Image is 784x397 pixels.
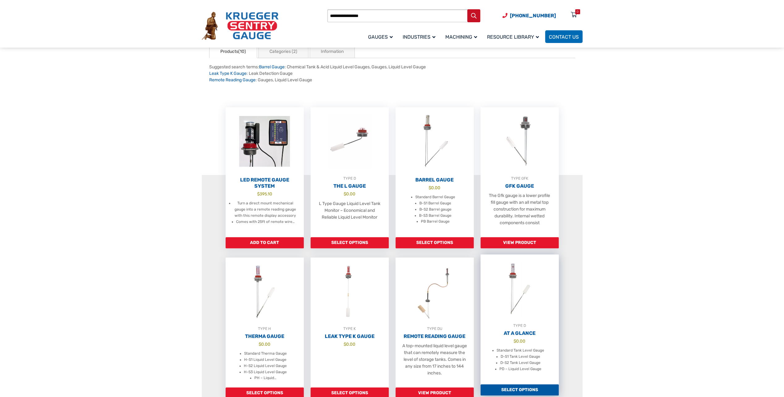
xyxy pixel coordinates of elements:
bdi: 395.10 [257,191,272,196]
a: Add to cart: “The L Gauge” [311,237,389,248]
a: TYPE KLeak Type K Gauge $0.00 [311,258,389,387]
a: TYPE GFKGFK Gauge The Gfk gauge is a lower profile fill gauge with an all metal top construction ... [481,107,559,237]
li: Standard Barrel Gauge [415,194,455,200]
span: $ [514,339,516,344]
li: D-S2 Tank Level Gauge [500,360,540,366]
span: $ [257,191,260,196]
a: Barrel Gauge $0.00 Standard Barrel Gauge B-S1 Barrel Gauge B-S2 Barrel gauge B-S3 Barrel Gauge PB... [396,107,474,237]
a: Resource Library [483,29,545,44]
li: PD – Liquid Level Gauge [499,366,541,372]
img: Therma Gauge [226,258,304,326]
bdi: 0.00 [259,342,270,347]
li: Comes with 25ft of remote wire… [236,219,295,225]
div: TYPE GFK [481,175,559,181]
a: Machining [442,29,483,44]
span: $ [429,185,431,190]
span: $ [344,342,346,347]
li: Turn a direct mount mechanical gauge into a remote reading gauge with this remote display accessory [233,200,298,219]
a: Barrel Gauge [259,64,285,70]
span: Resource Library [487,34,539,40]
img: At A Glance [481,254,559,322]
p: A top-mounted liquid level gauge that can remotely measure the level of storage tanks. Comes in a... [402,343,468,377]
li: B-S3 Barrel Gauge [419,213,451,219]
h2: GFK Gauge [481,183,559,189]
h2: Remote Reading Gauge [396,333,474,339]
div: 0 [577,9,578,14]
li: PB Barrel Gauge [421,219,450,225]
a: TYPE HTherma Gauge $0.00 Standard Therma Gauge H-S1 Liquid Level Gauge H-S2 Liquid Level Gauge H-... [226,258,304,387]
img: Remote Reading Gauge [396,258,474,326]
li: Standard Therma Gauge [244,351,287,357]
h2: Barrel Gauge [396,177,474,183]
span: [PHONE_NUMBER] [510,13,556,19]
a: Remote Reading Gauge [209,77,256,83]
div: TYPE K [311,326,389,332]
div: TYPE H [226,326,304,332]
a: TYPE DAt A Glance $0.00 Standard Tank Level Gauge D-S1 Tank Level Gauge D-S2 Tank Level Gauge PD ... [481,254,559,384]
img: Leak Detection Gauge [311,258,389,326]
div: TYPE DU [396,326,474,332]
a: Information [310,45,355,58]
span: $ [344,191,346,196]
a: Phone Number (920) 434-8860 [502,12,556,19]
span: Machining [445,34,477,40]
h2: At A Glance [481,330,559,336]
bdi: 0.00 [429,185,440,190]
h2: Therma Gauge [226,333,304,339]
a: Add to cart: “LED Remote Gauge System” [226,237,304,248]
li: H-S1 Liquid Level Gauge [244,357,286,363]
div: TYPE D [311,175,389,181]
a: Add to cart: “At A Glance” [481,384,559,395]
h2: LED Remote Gauge System [226,177,304,189]
img: Barrel Gauge [396,107,474,175]
img: Krueger Sentry Gauge [202,12,278,40]
span: Gauges [368,34,393,40]
h2: Leak Type K Gauge [311,333,389,339]
li: Standard Tank Level Gauge [497,348,544,354]
p: L Type Gauge Liquid Level Tank Monitor – Economical and Reliable Liquid Level Monitor [317,200,383,221]
li: PH – Liquid… [254,375,276,381]
a: Contact Us [545,30,583,43]
a: LED Remote Gauge System $395.10 Turn a direct mount mechanical gauge into a remote reading gauge ... [226,107,304,237]
li: D-S1 Tank Level Gauge [501,354,540,360]
img: LED Remote Gauge System [226,107,304,175]
a: Leak Type K Gauge [209,71,247,76]
bdi: 0.00 [514,339,525,344]
span: Contact Us [549,34,579,40]
img: The L Gauge [311,107,389,175]
li: B-S2 Barrel gauge [419,207,451,213]
li: B-S1 Barrel Gauge [419,200,451,207]
p: The Gfk gauge is a lower profile fill gauge with an all metal top construction for maximum durabi... [487,192,553,226]
bdi: 0.00 [344,191,355,196]
a: Products(10) [209,45,257,58]
a: TYPE DURemote Reading Gauge A top-mounted liquid level gauge that can remotely measure the level ... [396,258,474,387]
li: H-S2 Liquid Level Gauge [244,363,287,369]
span: Industries [403,34,435,40]
a: Categories (2) [258,45,308,58]
a: Read more about “GFK Gauge” [481,237,559,248]
span: $ [259,342,261,347]
a: Industries [399,29,442,44]
div: TYPE D [481,322,559,329]
img: GFK Gauge [481,107,559,175]
h2: The L Gauge [311,183,389,189]
bdi: 0.00 [344,342,355,347]
div: Suggested search terms: : Chemical Tank & Acid Liquid Level Gauges, Gauges, Liquid Level Gauge : ... [209,64,575,83]
a: TYPE DThe L Gauge $0.00 L Type Gauge Liquid Level Tank Monitor – Economical and Reliable Liquid L... [311,107,389,237]
a: Add to cart: “Barrel Gauge” [396,237,474,248]
li: H-S3 Liquid Level Gauge [244,369,287,375]
a: Gauges [364,29,399,44]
